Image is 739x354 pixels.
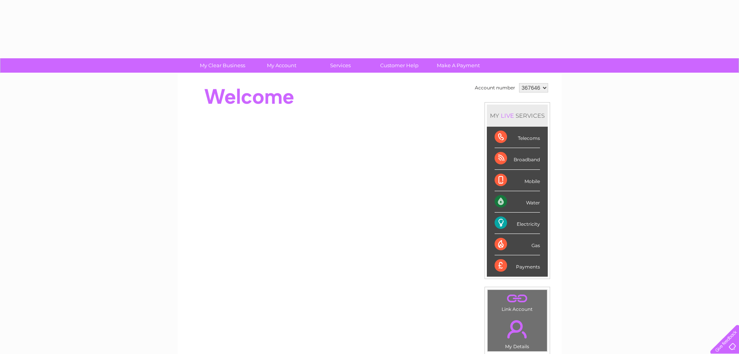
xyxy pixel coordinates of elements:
[499,112,516,119] div: LIVE
[367,58,431,73] a: Customer Help
[495,255,540,276] div: Payments
[487,105,548,127] div: MY SERVICES
[249,58,313,73] a: My Account
[495,213,540,234] div: Electricity
[426,58,490,73] a: Make A Payment
[487,289,547,314] td: Link Account
[190,58,254,73] a: My Clear Business
[490,292,545,305] a: .
[495,191,540,213] div: Water
[495,127,540,148] div: Telecoms
[490,316,545,343] a: .
[495,170,540,191] div: Mobile
[495,148,540,169] div: Broadband
[473,81,517,94] td: Account number
[308,58,372,73] a: Services
[495,234,540,255] div: Gas
[487,314,547,352] td: My Details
